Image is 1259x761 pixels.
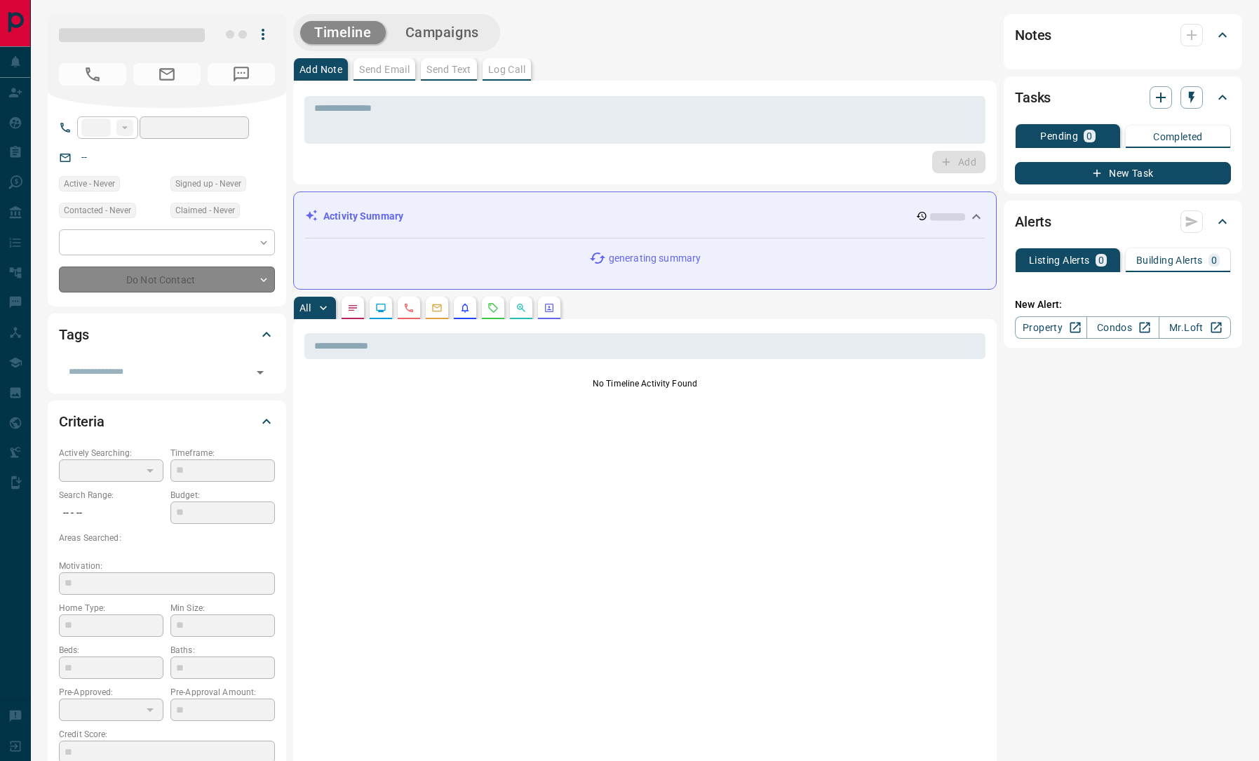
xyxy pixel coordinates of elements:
p: Areas Searched: [59,532,275,544]
h2: Alerts [1015,210,1051,233]
div: Alerts [1015,205,1231,238]
span: Active - Never [64,177,115,191]
p: Timeframe: [170,447,275,459]
div: Criteria [59,405,275,438]
p: Pending [1040,131,1078,141]
p: Building Alerts [1136,255,1203,265]
p: 0 [1086,131,1092,141]
svg: Emails [431,302,443,314]
button: Open [250,363,270,382]
p: Completed [1153,132,1203,142]
p: Baths: [170,644,275,656]
p: No Timeline Activity Found [304,377,985,390]
button: Campaigns [391,21,493,44]
span: Contacted - Never [64,203,131,217]
p: Budget: [170,489,275,501]
svg: Notes [347,302,358,314]
svg: Agent Actions [544,302,555,314]
h2: Notes [1015,24,1051,46]
svg: Lead Browsing Activity [375,302,386,314]
div: Activity Summary [305,203,985,229]
p: Search Range: [59,489,163,501]
p: All [299,303,311,313]
button: Timeline [300,21,386,44]
p: -- - -- [59,501,163,525]
p: Activity Summary [323,209,403,224]
p: Listing Alerts [1029,255,1090,265]
div: Tags [59,318,275,351]
svg: Requests [487,302,499,314]
h2: Tags [59,323,88,346]
span: Signed up - Never [175,177,241,191]
p: New Alert: [1015,297,1231,312]
h2: Criteria [59,410,105,433]
p: Home Type: [59,602,163,614]
p: Add Note [299,65,342,74]
span: No Email [133,63,201,86]
div: Do Not Contact [59,267,275,292]
p: Actively Searching: [59,447,163,459]
button: New Task [1015,162,1231,184]
p: Pre-Approved: [59,686,163,699]
a: Property [1015,316,1087,339]
p: 0 [1098,255,1104,265]
a: -- [81,151,87,163]
p: 0 [1211,255,1217,265]
p: Credit Score: [59,728,275,741]
span: No Number [59,63,126,86]
svg: Listing Alerts [459,302,471,314]
a: Mr.Loft [1159,316,1231,339]
p: Beds: [59,644,163,656]
span: No Number [208,63,275,86]
svg: Calls [403,302,415,314]
div: Tasks [1015,81,1231,114]
p: Motivation: [59,560,275,572]
p: Pre-Approval Amount: [170,686,275,699]
p: generating summary [609,251,701,266]
a: Condos [1086,316,1159,339]
svg: Opportunities [516,302,527,314]
span: Claimed - Never [175,203,235,217]
div: Notes [1015,18,1231,52]
h2: Tasks [1015,86,1051,109]
p: Min Size: [170,602,275,614]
